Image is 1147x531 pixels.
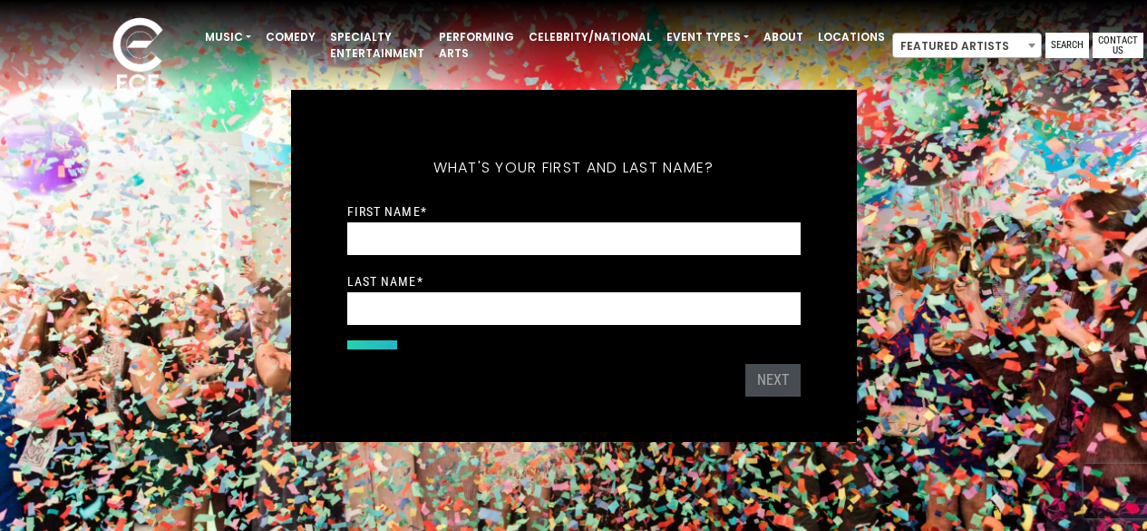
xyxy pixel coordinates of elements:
[347,273,423,290] label: Last Name
[892,33,1042,58] span: Featured Artists
[659,22,756,53] a: Event Types
[1093,33,1143,58] a: Contact Us
[432,22,521,69] a: Performing Arts
[811,22,892,53] a: Locations
[347,135,801,201] h5: What's your first and last name?
[258,22,323,53] a: Comedy
[92,13,183,101] img: ece_new_logo_whitev2-1.png
[323,22,432,69] a: Specialty Entertainment
[347,203,427,220] label: First Name
[1045,33,1089,58] a: Search
[198,22,258,53] a: Music
[893,34,1041,59] span: Featured Artists
[521,22,659,53] a: Celebrity/National
[756,22,811,53] a: About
